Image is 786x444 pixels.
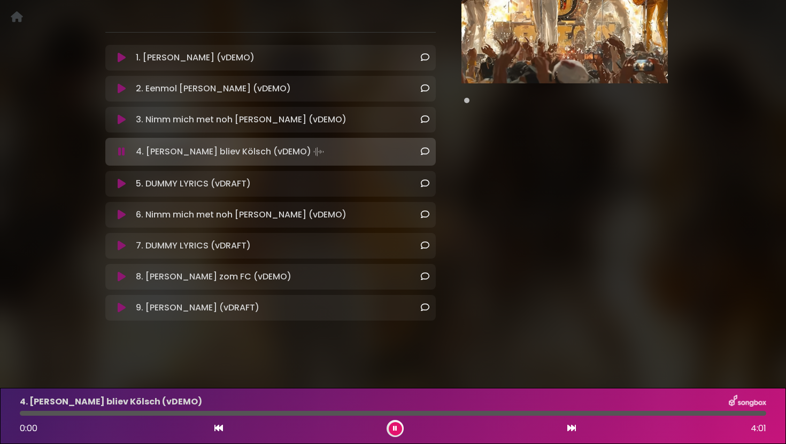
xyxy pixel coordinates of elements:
p: 4. [PERSON_NAME] bliev Kölsch (vDEMO) [136,144,326,159]
p: 8. [PERSON_NAME] zom FC (vDEMO) [136,270,291,283]
p: 9. [PERSON_NAME] (vDRAFT) [136,301,259,314]
p: 2. Eenmol [PERSON_NAME] (vDEMO) [136,82,291,95]
p: 6. Nimm mich met noh [PERSON_NAME] (vDEMO) [136,208,346,221]
p: 7. DUMMY LYRICS (vDRAFT) [136,239,251,252]
p: 3. Nimm mich met noh [PERSON_NAME] (vDEMO) [136,113,346,126]
img: waveform4.gif [311,144,326,159]
p: 5. DUMMY LYRICS (vDRAFT) [136,177,251,190]
p: 1. [PERSON_NAME] (vDEMO) [136,51,255,64]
